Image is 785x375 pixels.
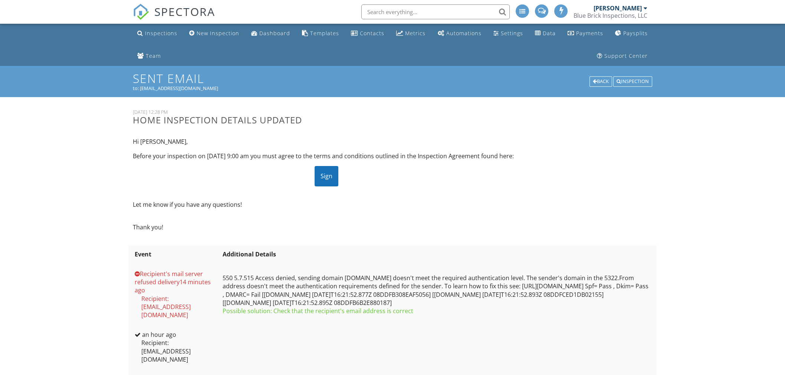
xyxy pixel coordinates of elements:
[154,4,215,19] span: SPECTORA
[135,295,219,319] div: Recipient: [EMAIL_ADDRESS][DOMAIN_NAME]
[221,264,652,325] td: 550 5.7.515 Access denied, sending domain [DOMAIN_NAME] doesn't meet the required authentication ...
[435,27,485,40] a: Automations (Advanced)
[133,4,149,20] img: The Best Home Inspection Software - Spectora
[604,52,648,59] div: Support Center
[589,77,613,84] a: Back
[135,339,219,364] div: Recipient: [EMAIL_ADDRESS][DOMAIN_NAME]
[197,30,239,37] div: New Inspection
[315,172,338,180] a: Sign
[133,109,520,115] div: [DATE] 12:28 PM
[186,27,242,40] a: New Inspection
[393,27,428,40] a: Metrics
[135,278,211,294] span: 2025-09-27T17:28:55Z
[223,307,650,315] div: Possible solution: Check that the recipient's email address is correct
[145,30,177,37] div: Inspections
[576,30,603,37] div: Payments
[133,245,221,264] th: Event
[574,12,647,19] div: Blue Brick Inspections, LLC
[133,85,652,91] div: to: [EMAIL_ADDRESS][DOMAIN_NAME]
[299,27,342,40] a: Templates
[259,30,290,37] div: Dashboard
[490,27,526,40] a: Settings
[594,4,642,12] div: [PERSON_NAME]
[348,27,387,40] a: Contacts
[446,30,482,37] div: Automations
[315,166,338,186] div: Sign
[612,27,651,40] a: Paysplits
[134,27,180,40] a: Inspections
[134,49,164,63] a: Team
[248,27,293,40] a: Dashboard
[613,76,652,87] div: Inspection
[594,49,651,63] a: Support Center
[133,115,520,125] h3: Home Inspection Details Updated
[589,76,612,87] div: Back
[221,245,652,264] th: Additional Details
[133,10,215,26] a: SPECTORA
[361,4,510,19] input: Search everything...
[405,30,426,37] div: Metrics
[360,30,384,37] div: Contacts
[142,331,176,339] span: 2025-09-27T16:21:52Z
[133,72,652,85] h1: Sent Email
[133,223,520,231] p: Thank you!
[623,30,648,37] div: Paysplits
[133,200,520,209] p: Let me know if you have any questions!
[133,152,520,160] p: Before your inspection on [DATE] 9:00 am you must agree to the terms and conditions outlined in t...
[532,27,559,40] a: Data
[543,30,556,37] div: Data
[501,30,523,37] div: Settings
[613,77,652,84] a: Inspection
[146,52,161,59] div: Team
[565,27,606,40] a: Payments
[133,137,520,146] p: Hi [PERSON_NAME],
[135,270,219,295] div: Recipient's mail server refused delivery
[310,30,339,37] div: Templates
